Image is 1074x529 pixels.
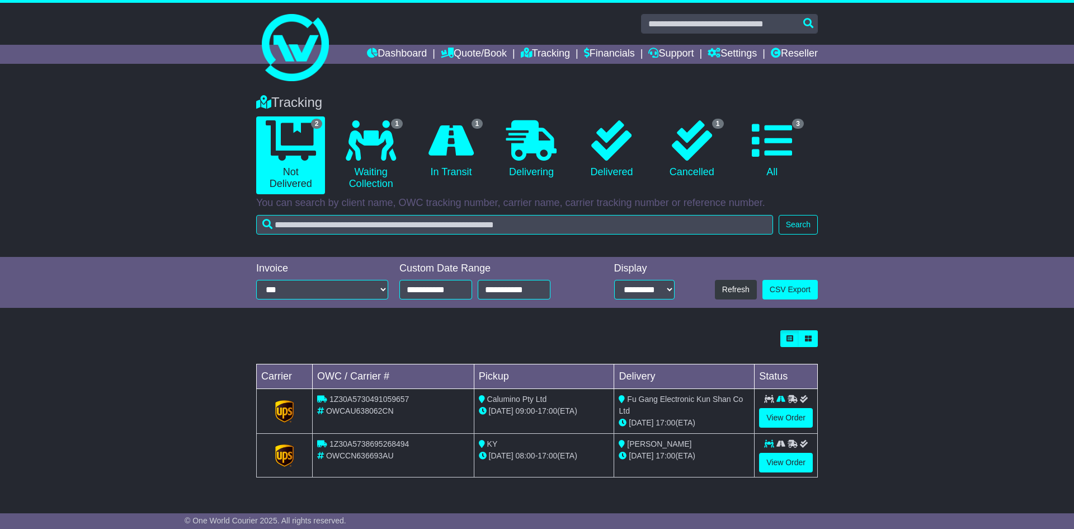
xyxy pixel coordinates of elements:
[516,451,535,460] span: 08:00
[629,418,653,427] span: [DATE]
[417,116,486,182] a: 1 In Transit
[185,516,346,525] span: © One World Courier 2025. All rights reserved.
[516,406,535,415] span: 09:00
[521,45,570,64] a: Tracking
[584,45,635,64] a: Financials
[656,418,675,427] span: 17:00
[441,45,507,64] a: Quote/Book
[326,406,394,415] span: OWCAU638062CN
[629,451,653,460] span: [DATE]
[497,116,566,182] a: Delivering
[538,406,557,415] span: 17:00
[391,119,403,129] span: 1
[329,439,409,448] span: 1Z30A5738695268494
[738,116,807,182] a: 3 All
[474,364,614,389] td: Pickup
[251,95,823,111] div: Tracking
[367,45,427,64] a: Dashboard
[256,197,818,209] p: You can search by client name, OWC tracking number, carrier name, carrier tracking number or refe...
[779,215,818,235] button: Search
[487,439,498,448] span: KY
[759,453,813,472] a: View Order
[489,406,514,415] span: [DATE]
[648,45,694,64] a: Support
[538,451,557,460] span: 17:00
[256,116,325,194] a: 2 Not Delivered
[479,405,610,417] div: - (ETA)
[257,364,313,389] td: Carrier
[336,116,405,194] a: 1 Waiting Collection
[627,439,691,448] span: [PERSON_NAME]
[614,263,675,275] div: Display
[311,119,323,129] span: 2
[762,280,818,299] a: CSV Export
[313,364,474,389] td: OWC / Carrier #
[275,444,294,467] img: GetCarrierServiceLogo
[656,451,675,460] span: 17:00
[472,119,483,129] span: 1
[759,408,813,428] a: View Order
[792,119,804,129] span: 3
[619,417,750,429] div: (ETA)
[619,395,743,415] span: Fu Gang Electronic Kun Shan Co Ltd
[657,116,726,182] a: 1 Cancelled
[256,263,388,275] div: Invoice
[712,119,724,129] span: 1
[708,45,757,64] a: Settings
[614,364,755,389] td: Delivery
[755,364,818,389] td: Status
[577,116,646,182] a: Delivered
[326,451,394,460] span: OWCCN636693AU
[329,395,409,404] span: 1Z30A5730491059657
[479,450,610,462] div: - (ETA)
[619,450,750,462] div: (ETA)
[487,395,547,404] span: Calumino Pty Ltd
[399,263,579,275] div: Custom Date Range
[275,400,294,423] img: GetCarrierServiceLogo
[489,451,514,460] span: [DATE]
[771,45,818,64] a: Reseller
[715,280,757,299] button: Refresh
